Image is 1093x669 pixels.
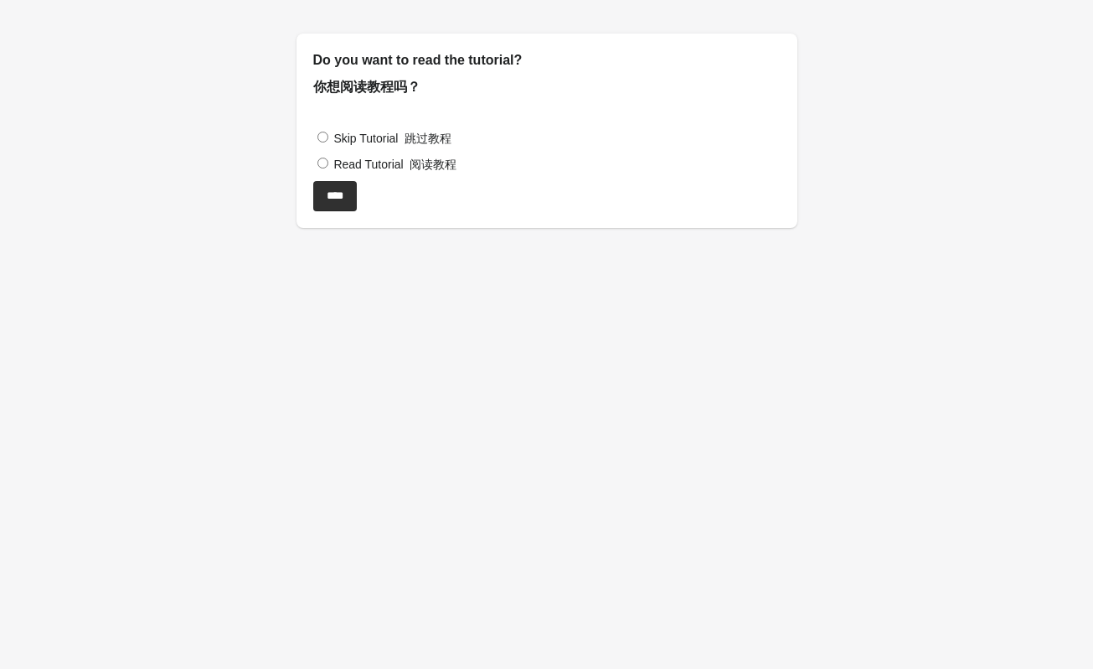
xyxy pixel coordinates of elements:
[333,158,456,171] label: Read Tutorial
[313,50,781,104] h2: Do you want to read the tutorial?
[333,132,451,145] label: Skip Tutorial
[405,132,451,145] font: 跳过教程
[313,80,420,94] font: 你想阅读教程吗？
[410,158,456,171] font: 阅读教程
